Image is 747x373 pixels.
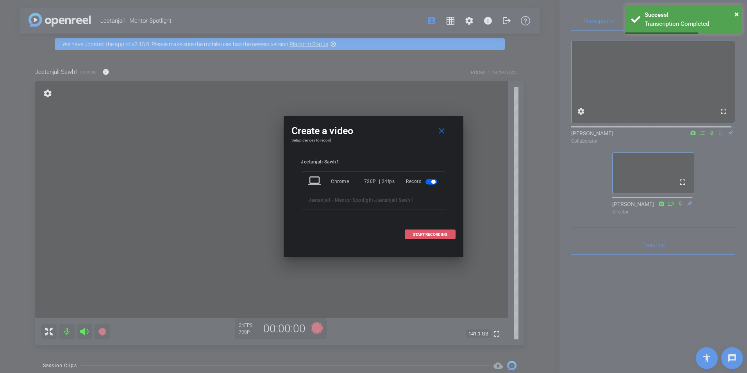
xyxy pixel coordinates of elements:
div: Chrome [331,174,364,188]
div: Create a video [291,124,456,138]
span: Jeetanjali Sawh1 [375,197,413,203]
button: Close [734,8,739,20]
span: START RECORDING [413,233,447,237]
div: Transcription Completed [645,20,736,29]
div: Record [406,174,439,188]
span: Jeetanjali - Mentor Spotlight [308,197,373,203]
div: Jeetanjali Sawh1 [301,159,446,165]
mat-icon: laptop [308,174,322,188]
div: 720P | 24fps [364,174,395,188]
button: START RECORDING [405,230,456,239]
h4: Setup devices to record [291,138,456,143]
span: - [373,197,375,203]
span: × [734,9,739,19]
mat-icon: close [437,126,447,136]
div: Success! [645,11,736,20]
